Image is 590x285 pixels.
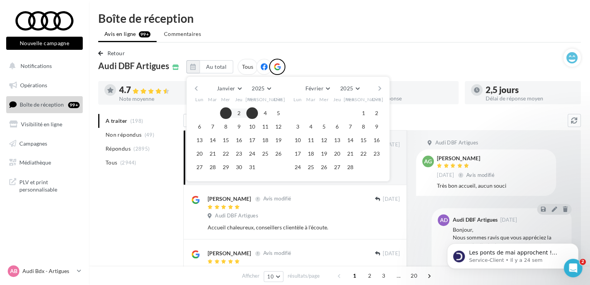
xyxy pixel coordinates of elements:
[273,148,284,159] button: 26
[273,134,284,146] button: 19
[20,82,47,88] span: Opérations
[264,271,283,282] button: 10
[6,37,83,50] button: Nouvelle campagne
[337,83,362,94] button: 2025
[195,97,204,103] span: Lun
[344,97,384,103] span: [PERSON_NAME]
[305,134,317,146] button: 11
[363,86,452,94] div: 98 %
[20,63,52,69] span: Notifications
[246,107,258,119] button: 3
[19,159,51,166] span: Médiathèque
[233,161,245,173] button: 30
[5,96,84,113] a: Boîte de réception99+
[259,107,271,119] button: 4
[392,270,405,282] span: ...
[186,60,233,73] button: Au total
[145,132,154,138] span: (49)
[233,148,245,159] button: 23
[318,161,330,173] button: 26
[5,136,84,152] a: Campagnes
[318,121,330,132] button: 5
[580,259,586,265] span: 2
[34,62,133,69] p: Message from Service-Client, sent Il y a 24 sem
[220,161,232,173] button: 29
[340,85,353,92] span: 2025
[246,134,258,146] button: 17
[249,83,274,94] button: 2025
[564,259,582,277] iframe: Intercom live chat
[194,134,205,146] button: 13
[408,270,420,282] span: 20
[372,97,381,103] span: Dim
[437,172,454,179] span: [DATE]
[208,195,251,203] div: [PERSON_NAME]
[435,139,478,146] span: Audi DBF Artigues
[22,267,74,275] p: Audi Bdx - Artigues
[292,148,304,159] button: 17
[107,50,125,56] span: Retour
[305,121,317,132] button: 4
[96,46,118,51] div: Mots-clés
[246,97,285,103] span: [PERSON_NAME]
[220,148,232,159] button: 22
[183,114,261,127] button: Tous les avis
[12,49,143,74] div: message notification from Service-Client, Il y a 24 sem. Les ponts de mai approchent ! Pensez à m...
[377,270,390,282] span: 3
[344,134,356,146] button: 14
[208,224,350,231] div: Accueil chaleureux, conseillers clientèle à l'écoute.
[194,161,205,173] button: 27
[119,86,208,95] div: 4.7
[21,121,62,127] span: Visibilité en ligne
[207,161,218,173] button: 28
[34,55,130,115] span: Les ponts de mai approchent ! Pensez à mettre à jour vos horaires pour éviter toute confusion côt...
[5,58,81,74] button: Notifications
[358,107,369,119] button: 1
[259,148,271,159] button: 25
[371,148,382,159] button: 23
[106,145,131,153] span: Répondus
[318,148,330,159] button: 19
[358,121,369,132] button: 8
[466,172,495,178] span: Avis modifié
[5,77,84,93] a: Opérations
[133,146,150,152] span: (2895)
[252,85,264,92] span: 2025
[292,161,304,173] button: 24
[220,134,232,146] button: 15
[12,20,19,26] img: website_grey.svg
[267,273,274,280] span: 10
[358,134,369,146] button: 15
[88,45,94,51] img: tab_keywords_by_traffic_grey.svg
[292,134,304,146] button: 10
[331,161,343,173] button: 27
[31,45,38,51] img: tab_domain_overview_orange.svg
[288,272,320,280] span: résultats/page
[106,159,117,166] span: Tous
[318,134,330,146] button: 12
[363,270,376,282] span: 2
[319,97,329,103] span: Mer
[40,46,60,51] div: Domaine
[306,97,315,103] span: Mar
[17,56,30,68] img: Profile image for Service-Client
[119,96,208,102] div: Note moyenne
[106,131,142,139] span: Non répondus
[344,121,356,132] button: 7
[358,148,369,159] button: 22
[10,267,17,275] span: AB
[344,148,356,159] button: 21
[302,83,333,94] button: Février
[371,107,382,119] button: 2
[305,161,317,173] button: 25
[5,116,84,132] a: Visibilité en ligne
[19,177,80,193] span: PLV et print personnalisable
[6,264,83,278] a: AB Audi Bdx - Artigues
[486,86,575,94] div: 2,5 jours
[208,97,217,103] span: Mar
[22,12,38,19] div: v 4.0.25
[437,182,550,190] div: Très bon accueil, aucun souci
[263,196,291,202] span: Avis modifié
[237,59,258,75] div: Tous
